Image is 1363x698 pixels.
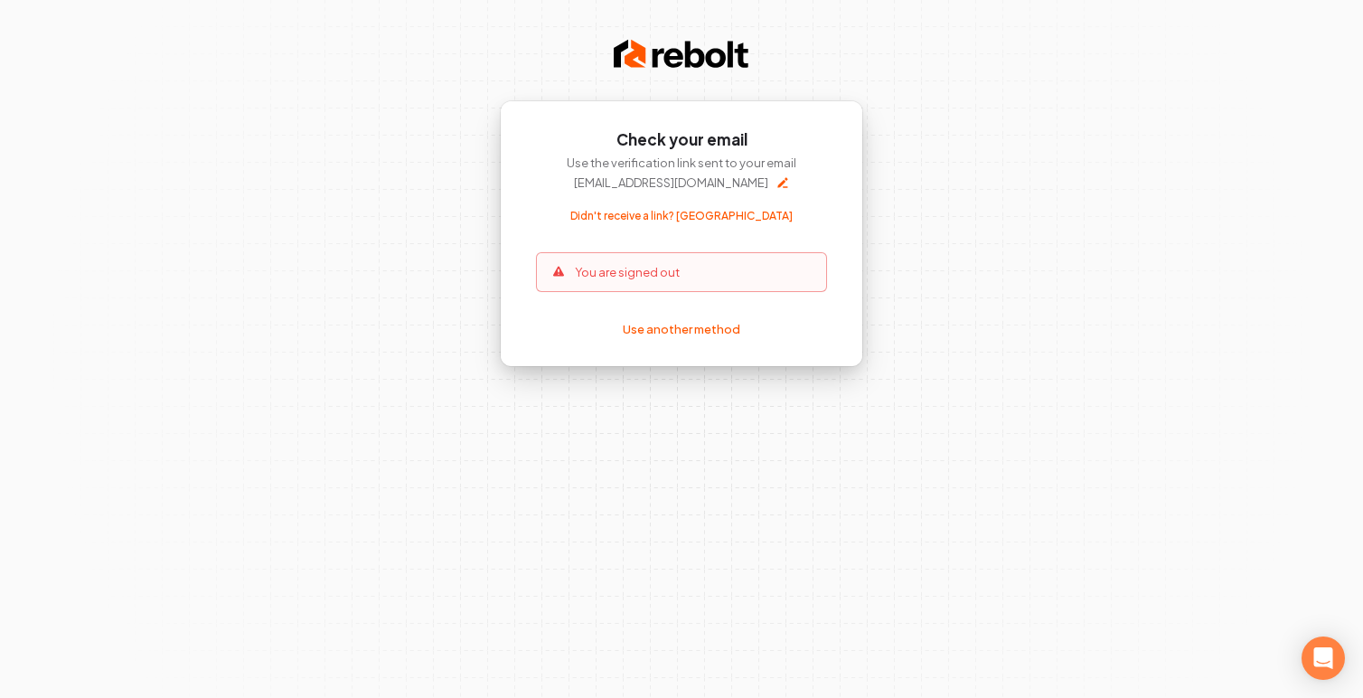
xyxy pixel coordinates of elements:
[623,321,740,337] a: Use another method
[574,174,768,191] p: [EMAIL_ADDRESS][DOMAIN_NAME]
[536,209,827,223] button: Didn't receive a link? [GEOGRAPHIC_DATA]
[575,264,680,280] p: You are signed out
[536,155,827,171] p: Use the verification link sent to your email
[1302,637,1345,680] div: Open Intercom Messenger
[775,175,790,190] button: Edit
[614,36,749,72] img: Rebolt Logo
[536,129,827,151] h1: Check your email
